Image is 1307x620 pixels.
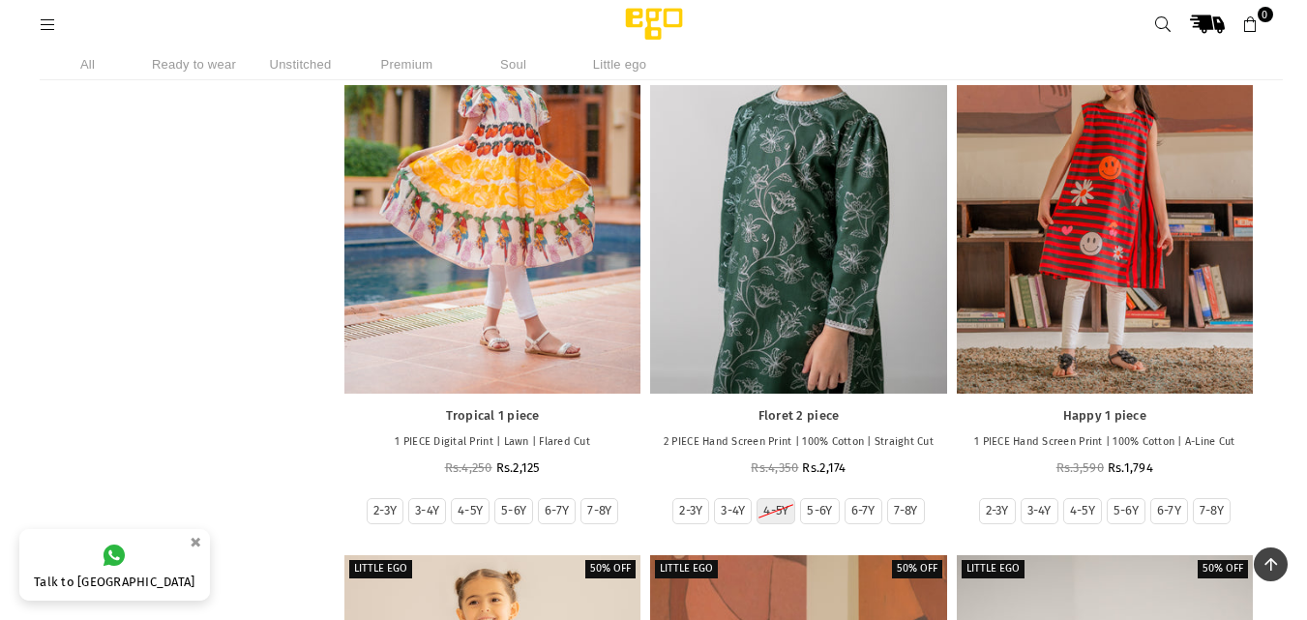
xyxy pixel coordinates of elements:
li: Little ego [572,48,668,80]
label: 3-4Y [721,503,745,519]
label: 6-7Y [851,503,876,519]
li: Unstitched [252,48,349,80]
label: 2-3Y [679,503,702,519]
label: Little EGO [655,560,718,578]
li: All [40,48,136,80]
span: Rs.3,590 [1056,460,1104,475]
label: 2-3Y [373,503,397,519]
span: Rs.4,350 [751,460,798,475]
label: 3-4Y [1027,503,1052,519]
label: 4-5Y [1070,503,1095,519]
p: 1 PIECE Digital Print | Lawn | Flared Cut [354,434,631,451]
span: Rs.1,794 [1108,460,1153,475]
label: Little EGO [349,560,412,578]
span: Rs.4,250 [445,460,492,475]
label: 5-6Y [501,503,526,519]
li: Ready to wear [146,48,243,80]
label: 5-6Y [807,503,832,519]
li: Premium [359,48,456,80]
label: 50% off [1198,560,1248,578]
a: Search [1146,7,1181,42]
label: 6-7Y [1157,503,1181,519]
label: 5-6Y [1114,503,1139,519]
span: Rs.2,174 [802,460,846,475]
p: 2 PIECE Hand Screen Print | 100% Cotton | Straight Cut [660,434,936,451]
a: Tropical 1 piece [354,408,631,425]
p: 1 PIECE Hand Screen Print | 100% Cotton | A-Line Cut [966,434,1243,451]
a: 0 [1233,7,1268,42]
label: 7-8Y [894,503,918,519]
span: Rs.2,125 [496,460,541,475]
label: 7-8Y [1200,503,1224,519]
label: 4-5Y [763,503,788,519]
a: Floret 2 piece [660,408,936,425]
label: 2-3Y [986,503,1009,519]
li: Soul [465,48,562,80]
label: 7-8Y [587,503,611,519]
label: Little EGO [962,560,1025,578]
label: 4-5Y [458,503,483,519]
span: 0 [1258,7,1273,22]
a: Talk to [GEOGRAPHIC_DATA] [19,529,210,601]
img: Ego [572,5,736,44]
label: 3-4Y [415,503,439,519]
label: 6-7Y [545,503,569,519]
button: × [184,526,207,558]
a: Menu [31,16,66,31]
label: 50% off [892,560,942,578]
label: 50% off [585,560,636,578]
a: Happy 1 piece [966,408,1243,425]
